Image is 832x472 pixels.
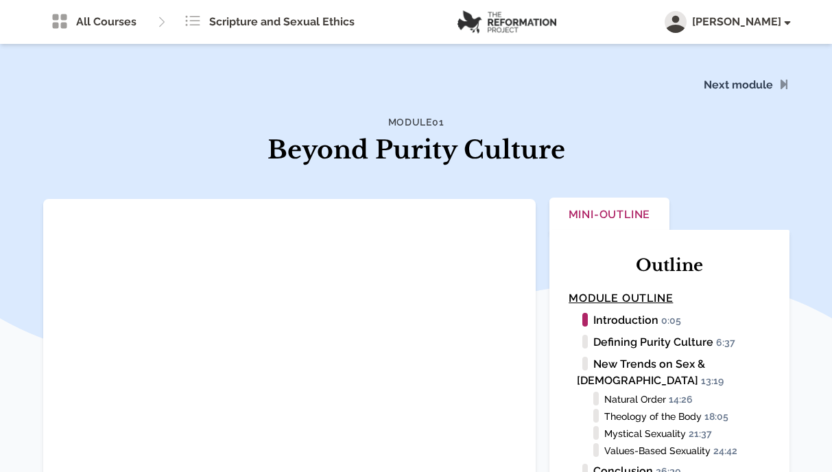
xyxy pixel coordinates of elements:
[43,8,145,36] a: All Courses
[692,14,789,30] span: [PERSON_NAME]
[569,290,770,307] h4: Module Outline
[457,10,556,34] img: logo.png
[665,11,789,33] button: [PERSON_NAME]
[577,334,770,351] li: Defining Purity Culture
[549,198,669,234] button: Mini-Outline
[669,394,699,406] span: 14:26
[689,428,718,440] span: 21:37
[76,14,136,30] span: All Courses
[704,78,773,91] a: Next module
[569,255,770,276] h2: Outline
[604,409,770,423] li: Theology of the Body
[209,14,355,30] span: Scripture and Sexual Ethics
[604,443,770,458] li: Values-Based Sexuality
[241,132,592,169] h1: Beyond Purity Culture
[604,426,770,440] li: Mystical Sexuality
[704,411,735,423] span: 18:05
[713,445,744,458] span: 24:42
[604,392,770,406] li: Natural Order
[701,375,730,388] span: 13:19
[241,115,592,129] h4: Module 01
[577,356,770,389] li: New Trends on Sex & [DEMOGRAPHIC_DATA]
[661,315,687,327] span: 0:05
[577,312,770,329] li: Introduction
[176,8,363,36] a: Scripture and Sexual Ethics
[716,337,741,349] span: 6:37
